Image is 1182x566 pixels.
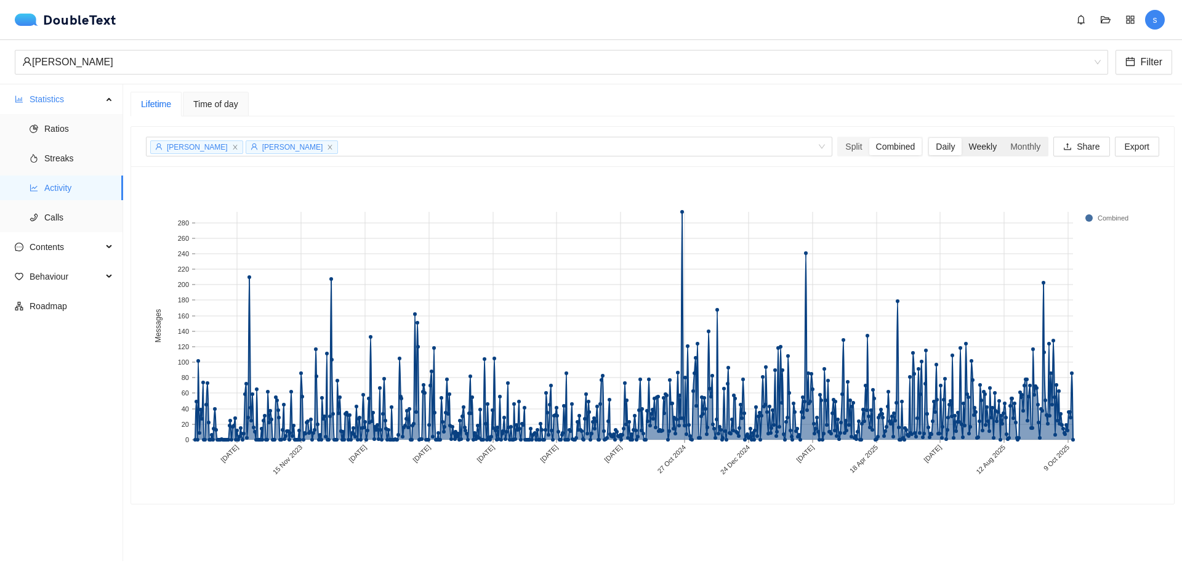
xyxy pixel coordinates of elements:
span: Export [1125,140,1149,153]
div: Lifetime [141,97,171,111]
span: user [155,143,163,150]
span: close [232,144,238,150]
text: [DATE] [603,443,623,464]
text: 100 [178,358,189,366]
text: 220 [178,265,189,273]
span: Behaviour [30,264,102,289]
span: Rony Habchi [22,51,1101,74]
span: line-chart [30,184,38,192]
text: Messages [154,309,163,343]
text: 280 [178,219,189,227]
text: 260 [178,235,189,242]
span: s [1153,10,1157,30]
button: appstore [1120,10,1140,30]
span: bar-chart [15,95,23,103]
text: 160 [178,312,189,320]
span: Streaks [44,146,113,171]
text: 200 [178,281,189,288]
span: calendar [1125,57,1135,68]
text: 40 [182,405,189,413]
text: [DATE] [219,443,239,464]
span: message [15,243,23,251]
span: heart [15,272,23,281]
div: Daily [929,138,962,155]
text: 24 Dec 2024 [719,443,752,476]
text: 9 Oct 2025 [1042,443,1071,472]
text: 180 [178,296,189,304]
span: Roadmap [30,294,113,318]
text: 60 [182,389,189,397]
span: apartment [15,302,23,310]
span: folder-open [1096,15,1115,25]
text: 240 [178,250,189,257]
text: 0 [185,436,189,443]
text: [DATE] [539,443,559,464]
div: Split [838,138,869,155]
span: Ratios [44,116,113,141]
span: Activity [44,176,113,200]
span: Share [1077,140,1100,153]
text: [DATE] [411,443,432,464]
text: [DATE] [922,443,943,464]
text: [DATE] [347,443,368,464]
span: pie-chart [30,124,38,133]
span: upload [1063,142,1072,152]
text: 18 Apr 2025 [848,443,879,474]
span: Statistics [30,87,102,111]
text: 27 Oct 2024 [656,443,687,475]
span: phone [30,213,38,222]
span: appstore [1121,15,1140,25]
text: 120 [178,343,189,350]
text: 140 [178,328,189,335]
button: calendarFilter [1116,50,1172,75]
div: Monthly [1003,138,1047,155]
a: logoDoubleText [15,14,116,26]
span: user [22,57,32,67]
span: [PERSON_NAME] [167,143,228,152]
span: user [251,143,258,150]
span: Filter [1140,54,1162,70]
text: 12 Aug 2025 [975,443,1007,475]
span: bell [1072,15,1090,25]
button: bell [1071,10,1091,30]
span: Time of day [193,100,238,108]
button: folder-open [1096,10,1116,30]
text: [DATE] [795,443,815,464]
span: Calls [44,205,113,230]
text: [DATE] [475,443,496,464]
span: Contents [30,235,102,259]
span: [PERSON_NAME] [262,143,323,152]
div: [PERSON_NAME] [22,51,1090,74]
img: logo [15,14,43,26]
div: Weekly [962,138,1003,155]
button: Export [1115,137,1159,156]
text: 15 Nov 2023 [271,443,304,476]
span: fire [30,154,38,163]
text: 80 [182,374,189,381]
button: uploadShare [1053,137,1109,156]
span: close [327,144,333,150]
div: DoubleText [15,14,116,26]
text: 20 [182,421,189,428]
div: Combined [869,138,922,155]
